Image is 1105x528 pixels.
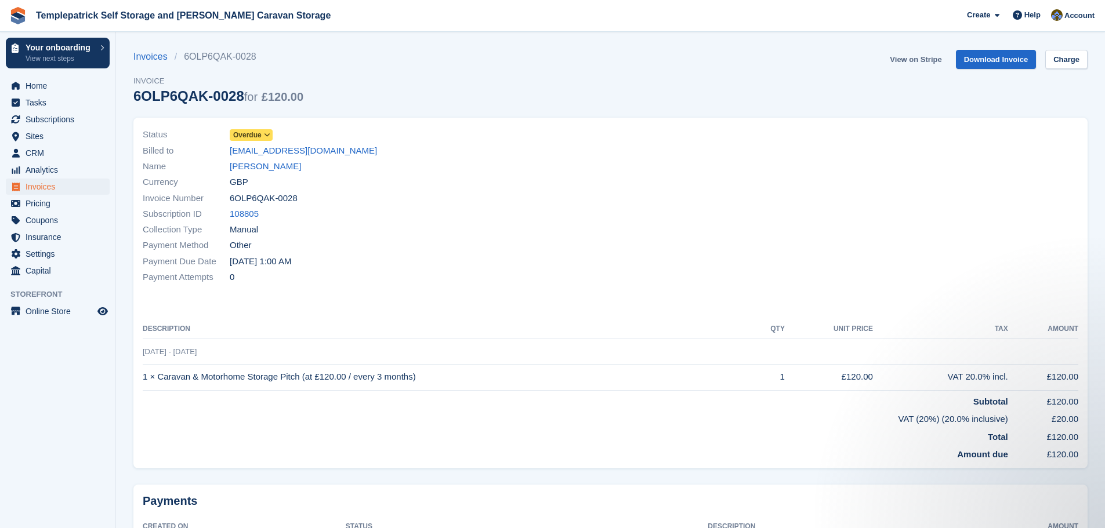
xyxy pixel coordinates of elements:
[6,229,110,245] a: menu
[26,263,95,279] span: Capital
[143,207,230,221] span: Subscription ID
[6,111,110,128] a: menu
[230,271,234,284] span: 0
[133,75,303,87] span: Invoice
[26,246,95,262] span: Settings
[26,229,95,245] span: Insurance
[988,432,1008,442] strong: Total
[957,449,1008,459] strong: Amount due
[1024,9,1041,21] span: Help
[143,408,1008,426] td: VAT (20%) (20.0% inclusive)
[143,320,753,338] th: Description
[10,289,115,300] span: Storefront
[230,192,298,205] span: 6OLP6QAK-0028
[143,160,230,173] span: Name
[6,246,110,262] a: menu
[956,50,1037,69] a: Download Invoice
[1064,10,1095,21] span: Account
[26,53,95,64] p: View next steps
[6,162,110,178] a: menu
[26,145,95,161] span: CRM
[1008,408,1078,426] td: £20.00
[6,263,110,279] a: menu
[753,364,785,390] td: 1
[885,50,946,69] a: View on Stripe
[143,271,230,284] span: Payment Attempts
[785,320,873,338] th: Unit Price
[6,94,110,111] a: menu
[233,130,262,140] span: Overdue
[6,303,110,319] a: menu
[6,38,110,68] a: Your onboarding View next steps
[262,90,303,103] span: £120.00
[26,195,95,212] span: Pricing
[143,128,230,141] span: Status
[9,7,27,24] img: stora-icon-8386f47178a22dfd0bd8f6a31ec36ba5ce8667c1dd55bd0f319d3a0aa187defe.svg
[6,195,110,212] a: menu
[6,179,110,195] a: menu
[26,43,95,52] p: Your onboarding
[6,128,110,144] a: menu
[785,364,873,390] td: £120.00
[230,223,258,236] span: Manual
[1008,320,1078,338] th: Amount
[26,303,95,319] span: Online Store
[1045,50,1088,69] a: Charge
[230,144,377,158] a: [EMAIL_ADDRESS][DOMAIN_NAME]
[1008,364,1078,390] td: £120.00
[26,78,95,94] span: Home
[873,320,1008,338] th: Tax
[1051,9,1063,21] img: Karen
[96,304,110,318] a: Preview store
[26,111,95,128] span: Subscriptions
[26,128,95,144] span: Sites
[230,160,301,173] a: [PERSON_NAME]
[133,50,303,64] nav: breadcrumbs
[133,88,303,104] div: 6OLP6QAK-0028
[1008,426,1078,444] td: £120.00
[143,494,1078,508] h2: Payments
[753,320,785,338] th: QTY
[143,255,230,268] span: Payment Due Date
[143,192,230,205] span: Invoice Number
[967,9,990,21] span: Create
[6,212,110,228] a: menu
[1008,390,1078,408] td: £120.00
[230,128,273,141] a: Overdue
[230,239,252,252] span: Other
[6,145,110,161] a: menu
[143,144,230,158] span: Billed to
[26,212,95,228] span: Coupons
[244,90,258,103] span: for
[133,50,175,64] a: Invoices
[143,347,197,356] span: [DATE] - [DATE]
[31,6,335,25] a: Templepatrick Self Storage and [PERSON_NAME] Caravan Storage
[973,396,1008,406] strong: Subtotal
[143,364,753,390] td: 1 × Caravan & Motorhome Storage Pitch (at £120.00 / every 3 months)
[230,207,259,221] a: 108805
[26,162,95,178] span: Analytics
[143,176,230,189] span: Currency
[26,94,95,111] span: Tasks
[230,255,291,268] time: 2025-10-02 00:00:00 UTC
[26,179,95,195] span: Invoices
[1008,443,1078,461] td: £120.00
[143,239,230,252] span: Payment Method
[143,223,230,236] span: Collection Type
[873,370,1008,384] div: VAT 20.0% incl.
[6,78,110,94] a: menu
[230,176,248,189] span: GBP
